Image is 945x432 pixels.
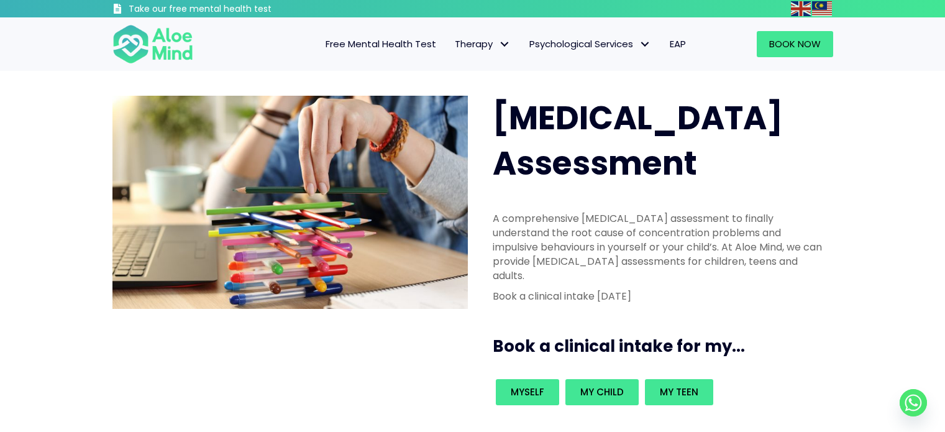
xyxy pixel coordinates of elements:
[660,385,698,398] span: My teen
[316,31,445,57] a: Free Mental Health Test
[493,95,783,186] span: [MEDICAL_DATA] Assessment
[791,1,812,16] a: English
[580,385,624,398] span: My child
[455,37,511,50] span: Therapy
[636,35,654,53] span: Psychological Services: submenu
[791,1,811,16] img: en
[565,379,639,405] a: My child
[812,1,832,16] img: ms
[493,289,826,303] p: Book a clinical intake [DATE]
[209,31,695,57] nav: Menu
[900,389,927,416] a: Whatsapp
[769,37,821,50] span: Book Now
[493,376,826,408] div: Book an intake for my...
[812,1,833,16] a: Malay
[445,31,520,57] a: TherapyTherapy: submenu
[112,96,468,309] img: ADHD photo
[112,24,193,65] img: Aloe mind Logo
[520,31,660,57] a: Psychological ServicesPsychological Services: submenu
[496,379,559,405] a: Myself
[529,37,651,50] span: Psychological Services
[493,211,826,283] p: A comprehensive [MEDICAL_DATA] assessment to finally understand the root cause of concentration p...
[660,31,695,57] a: EAP
[511,385,544,398] span: Myself
[496,35,514,53] span: Therapy: submenu
[670,37,686,50] span: EAP
[326,37,436,50] span: Free Mental Health Test
[645,379,713,405] a: My teen
[493,335,838,357] h3: Book a clinical intake for my...
[757,31,833,57] a: Book Now
[112,3,338,17] a: Take our free mental health test
[129,3,338,16] h3: Take our free mental health test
